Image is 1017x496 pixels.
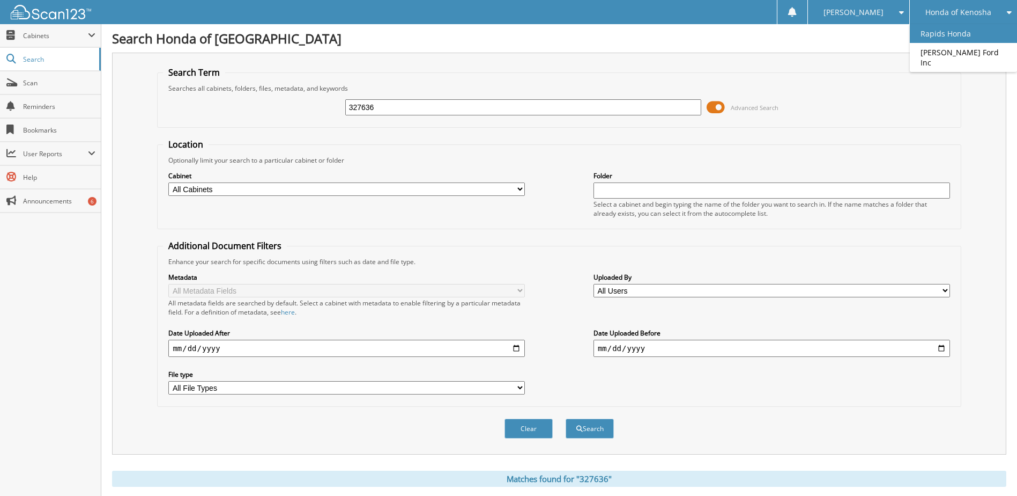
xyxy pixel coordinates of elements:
span: Search [23,55,94,64]
span: Honda of Kenosha [925,9,991,16]
div: Searches all cabinets, folders, files, metadata, and keywords [163,84,955,93]
legend: Additional Document Filters [163,240,287,252]
span: Advanced Search [731,104,778,112]
span: User Reports [23,149,88,158]
div: Matches found for "327636" [112,471,1006,487]
div: 6 [88,197,96,206]
label: Metadata [168,273,525,282]
span: Scan [23,78,95,87]
span: Help [23,173,95,182]
div: Select a cabinet and begin typing the name of the folder you want to search in. If the name match... [593,200,950,218]
h1: Search Honda of [GEOGRAPHIC_DATA] [112,30,1006,47]
span: Announcements [23,196,95,206]
label: Date Uploaded Before [593,329,950,338]
iframe: Chat Widget [963,444,1017,496]
label: Cabinet [168,171,525,180]
div: Optionally limit your search to a particular cabinet or folder [163,156,955,165]
div: All metadata fields are searched by default. Select a cabinet with metadata to enable filtering b... [168,298,525,317]
span: Bookmarks [23,126,95,135]
div: Enhance your search for specific documents using filters such as date and file type. [163,257,955,266]
label: Date Uploaded After [168,329,525,338]
img: scan123-logo-white.svg [11,5,91,19]
input: end [593,340,950,357]
label: Uploaded By [593,273,950,282]
input: start [168,340,525,357]
legend: Location [163,138,209,150]
label: Folder [593,171,950,180]
button: Clear [504,419,553,439]
a: Rapids Honda [910,24,1017,43]
button: Search [566,419,614,439]
span: Reminders [23,102,95,111]
legend: Search Term [163,67,225,78]
span: Cabinets [23,31,88,40]
a: here [281,308,295,317]
span: [PERSON_NAME] [823,9,884,16]
label: File type [168,370,525,379]
a: [PERSON_NAME] Ford Inc [910,43,1017,72]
